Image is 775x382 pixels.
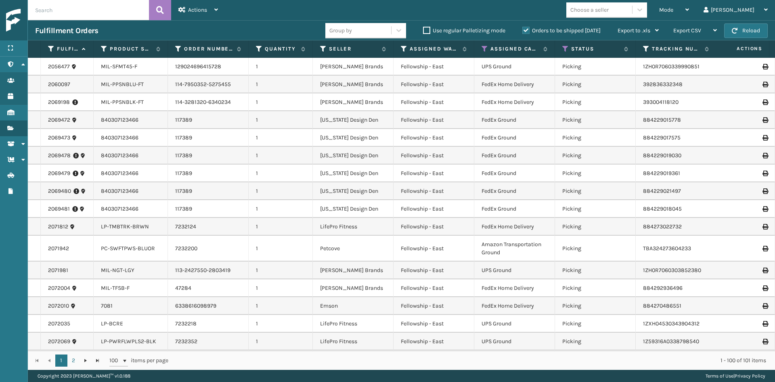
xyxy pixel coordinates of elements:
[643,320,700,327] a: 1ZXH04530343904312
[474,76,555,93] td: FedEx Home Delivery
[762,135,767,141] i: Print Label
[6,9,79,32] img: logo
[394,111,474,129] td: Fellowship - East
[48,266,68,274] a: 2071981
[643,170,680,177] a: 884229019361
[168,297,249,315] td: 6338616098979
[92,355,104,367] a: Go to the last page
[555,200,636,218] td: Picking
[313,218,394,236] td: LifePro Fitness
[643,302,681,309] a: 884270486551
[101,285,130,291] a: MIL-TFSB-F
[474,111,555,129] td: FedEx Ground
[410,45,459,53] label: Assigned Warehouse
[394,165,474,182] td: Fellowship - East
[474,129,555,147] td: FedEx Ground
[762,171,767,176] i: Print Label
[643,63,700,70] a: 1ZH0R7060339990851
[48,80,70,89] a: 2060097
[313,93,394,111] td: [PERSON_NAME] Brands
[394,200,474,218] td: Fellowship - East
[762,224,767,230] i: Print Label
[55,355,67,367] a: 1
[168,58,249,76] td: 129024696415728
[394,58,474,76] td: Fellowship - East
[643,267,701,274] a: 1ZH0R7060303852380
[101,223,149,230] a: LP-TMBTRK-BRWN
[555,76,636,93] td: Picking
[168,236,249,262] td: 7232200
[168,76,249,93] td: 114-7950352-5275455
[474,297,555,315] td: FedEx Home Delivery
[474,315,555,333] td: UPS Ground
[762,339,767,344] i: Print Label
[555,147,636,165] td: Picking
[249,93,313,111] td: 1
[188,6,207,13] span: Actions
[109,355,168,367] span: items per page
[555,279,636,297] td: Picking
[168,218,249,236] td: 7232124
[555,111,636,129] td: Picking
[762,321,767,327] i: Print Label
[168,93,249,111] td: 114-3281320-6340234
[48,98,70,106] a: 2069198
[762,153,767,158] i: Print Label
[48,320,70,328] a: 2072035
[394,218,474,236] td: Fellowship - East
[474,262,555,279] td: UPS Ground
[762,246,767,251] i: Print Label
[555,165,636,182] td: Picking
[48,245,69,253] a: 2071942
[474,182,555,200] td: FedEx Ground
[168,279,249,297] td: 47284
[313,315,394,333] td: LifePro Fitness
[48,205,70,213] a: 2069481
[168,333,249,350] td: 7232352
[313,147,394,165] td: [US_STATE] Design Den
[570,6,609,14] div: Choose a seller
[249,111,313,129] td: 1
[265,45,297,53] label: Quantity
[394,147,474,165] td: Fellowship - East
[762,99,767,105] i: Print Label
[168,262,249,279] td: 113-2427550-2803419
[48,63,70,71] a: 2056477
[762,188,767,194] i: Print Label
[643,81,683,88] a: 392836332348
[249,165,313,182] td: 1
[313,262,394,279] td: [PERSON_NAME] Brands
[168,129,249,147] td: 117389
[706,370,765,382] div: |
[313,165,394,182] td: [US_STATE] Design Den
[101,152,138,159] a: 840307123466
[94,357,101,364] span: Go to the last page
[101,338,156,345] a: LP-PWRFLWPLS2-BLK
[474,147,555,165] td: FedEx Ground
[555,333,636,350] td: Picking
[249,129,313,147] td: 1
[249,279,313,297] td: 1
[522,27,601,34] label: Orders to be shipped [DATE]
[313,279,394,297] td: [PERSON_NAME] Brands
[101,205,138,212] a: 840307123466
[48,338,70,346] a: 2072069
[80,355,92,367] a: Go to the next page
[659,6,673,13] span: Mode
[643,116,681,123] a: 884229015778
[555,315,636,333] td: Picking
[394,279,474,297] td: Fellowship - East
[394,93,474,111] td: Fellowship - East
[249,218,313,236] td: 1
[48,116,70,124] a: 2069472
[249,350,313,376] td: 1
[48,223,68,231] a: 2071812
[673,27,701,34] span: Export CSV
[168,350,249,376] td: 7232299
[313,297,394,315] td: Emson
[474,218,555,236] td: FedEx Home Delivery
[249,315,313,333] td: 1
[101,99,144,106] a: MIL-PPSNBLK-FT
[101,188,138,194] a: 840307123466
[313,76,394,93] td: [PERSON_NAME] Brands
